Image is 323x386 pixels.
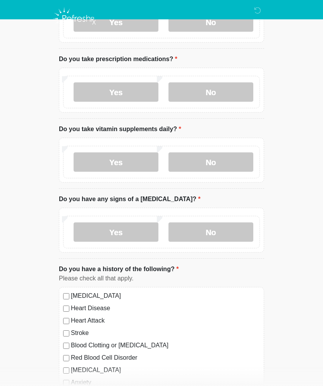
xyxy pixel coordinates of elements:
div: Please check all that apply. [59,274,264,283]
input: Heart Attack [63,318,69,324]
img: Refresh RX Logo [51,6,98,31]
input: Red Blood Cell Disorder [63,355,69,361]
label: Do you have any signs of a [MEDICAL_DATA]? [59,195,201,204]
label: Blood Clotting or [MEDICAL_DATA] [71,341,260,350]
label: Red Blood Cell Disorder [71,353,260,362]
label: Stroke [71,328,260,338]
label: [MEDICAL_DATA] [71,291,260,301]
label: Heart Attack [71,316,260,325]
label: Do you take vitamin supplements daily? [59,125,181,134]
label: Heart Disease [71,304,260,313]
label: [MEDICAL_DATA] [71,366,260,375]
input: [MEDICAL_DATA] [63,293,69,299]
input: Anxiety [63,380,69,386]
input: Stroke [63,330,69,336]
label: No [168,222,253,242]
label: Do you have a history of the following? [59,265,179,274]
input: [MEDICAL_DATA] [63,367,69,374]
label: Yes [74,82,158,102]
input: Heart Disease [63,306,69,312]
label: No [168,82,253,102]
label: No [168,152,253,172]
label: Yes [74,222,158,242]
label: Do you take prescription medications? [59,55,177,64]
input: Blood Clotting or [MEDICAL_DATA] [63,343,69,349]
label: Yes [74,152,158,172]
